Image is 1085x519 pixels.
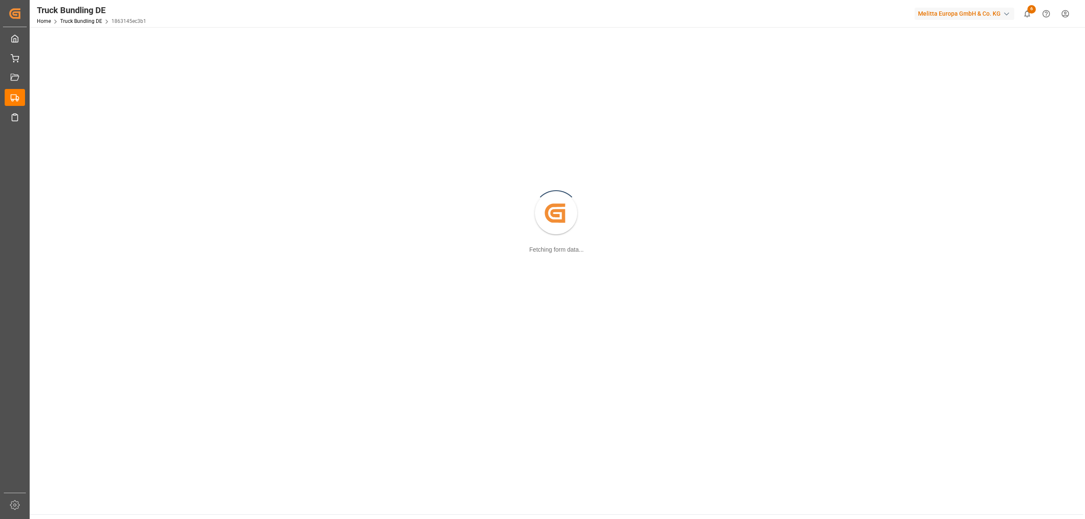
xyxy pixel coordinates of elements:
button: Melitta Europa GmbH & Co. KG [915,6,1018,22]
div: Fetching form data... [529,245,584,254]
a: Truck Bundling DE [60,18,102,24]
div: Melitta Europa GmbH & Co. KG [915,8,1014,20]
button: show 6 new notifications [1018,4,1037,23]
a: Home [37,18,51,24]
span: 6 [1027,5,1036,14]
div: Truck Bundling DE [37,4,146,17]
button: Help Center [1037,4,1056,23]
